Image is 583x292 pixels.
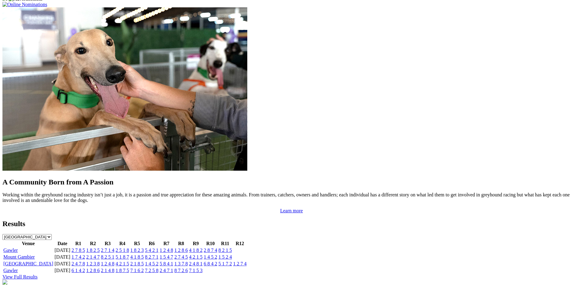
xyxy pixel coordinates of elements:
a: 1 2 8 6 [86,268,100,273]
th: R1 [71,241,85,247]
a: 2 7 8 5 [72,248,85,253]
th: R3 [101,241,115,247]
th: R5 [130,241,144,247]
a: 1 8 7 5 [116,268,129,273]
a: 2 7 4 5 [174,254,188,260]
a: 1 2 3 8 [86,261,100,266]
th: R2 [86,241,100,247]
a: 2 4 8 1 [189,261,203,266]
a: 7 1 5 3 [189,268,203,273]
a: 7 1 6 2 [130,268,144,273]
a: 1 2 4 8 [101,261,114,266]
p: Working within the greyhound racing industry isn’t just a job, it is a passion and true appreciat... [2,192,581,203]
img: chasers_homepage.jpg [2,280,7,285]
a: 4 2 1 5 [189,254,203,260]
td: [DATE] [54,247,71,253]
a: 2 8 7 4 [204,248,217,253]
td: [DATE] [54,267,71,274]
a: Learn more [280,208,303,213]
a: 2 4 7 1 [160,268,173,273]
a: 1 2 7 4 [233,261,247,266]
th: R10 [204,241,218,247]
th: R12 [233,241,247,247]
a: 1 5 2 4 [219,254,232,260]
a: 2 7 1 4 [101,248,114,253]
a: 2 1 4 7 [86,254,100,260]
a: 2 5 1 8 [116,248,129,253]
th: R4 [115,241,129,247]
h2: Results [2,220,581,228]
a: 2 4 7 8 [72,261,85,266]
img: Westy_Cropped.jpg [2,7,247,171]
a: View Full Results [2,274,38,279]
a: 5 8 4 1 [160,261,173,266]
a: 6 8 4 2 [204,261,217,266]
th: R7 [159,241,174,247]
a: 8 2 1 5 [219,248,232,253]
a: 1 8 2 3 [130,248,144,253]
a: 5 4 2 1 [145,248,159,253]
a: 1 4 5 2 [204,254,217,260]
a: 1 2 4 8 [160,248,173,253]
img: Online Nominations [2,2,47,7]
th: R9 [189,241,203,247]
a: 6 1 4 2 [72,268,85,273]
a: 1 8 2 5 [86,248,100,253]
a: 2 1 8 5 [130,261,144,266]
a: 1 2 8 6 [174,248,188,253]
a: Mount Gambier [3,254,35,260]
a: 7 2 5 8 [145,268,159,273]
a: 1 3 7 8 [174,261,188,266]
a: 5 1 8 7 [116,254,129,260]
a: Gawler [3,268,18,273]
a: Gawler [3,248,18,253]
a: 2 1 4 8 [101,268,114,273]
a: 8 2 5 1 [101,254,114,260]
td: [DATE] [54,254,71,260]
a: 4 2 1 5 [116,261,129,266]
a: 1 4 5 2 [145,261,159,266]
a: 4 1 8 5 [130,254,144,260]
th: Venue [3,241,54,247]
a: 1 5 4 7 [160,254,173,260]
td: [DATE] [54,261,71,267]
h2: A Community Born from A Passion [2,178,581,186]
th: R6 [145,241,159,247]
th: R8 [174,241,188,247]
a: 4 1 8 2 [189,248,203,253]
a: 8 2 7 1 [145,254,159,260]
a: 5 1 7 2 [219,261,232,266]
th: Date [54,241,71,247]
a: 8 7 2 6 [174,268,188,273]
a: [GEOGRAPHIC_DATA] [3,261,53,266]
th: R11 [218,241,232,247]
a: 1 7 4 2 [72,254,85,260]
